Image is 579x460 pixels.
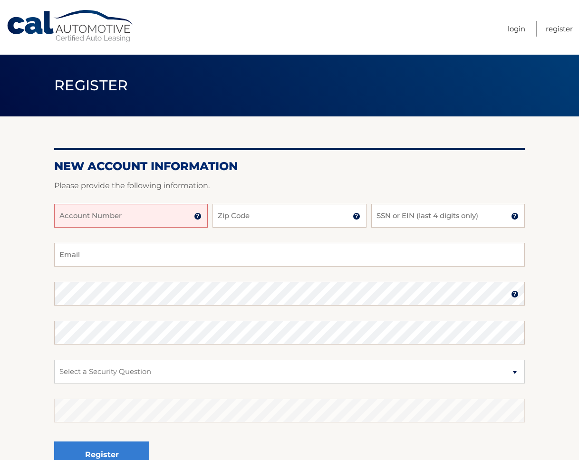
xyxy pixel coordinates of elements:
[511,290,519,298] img: tooltip.svg
[6,10,135,43] a: Cal Automotive
[353,212,360,220] img: tooltip.svg
[194,212,202,220] img: tooltip.svg
[54,77,128,94] span: Register
[508,21,525,37] a: Login
[54,243,525,267] input: Email
[511,212,519,220] img: tooltip.svg
[54,159,525,173] h2: New Account Information
[54,204,208,228] input: Account Number
[546,21,573,37] a: Register
[212,204,366,228] input: Zip Code
[371,204,525,228] input: SSN or EIN (last 4 digits only)
[54,179,525,192] p: Please provide the following information.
